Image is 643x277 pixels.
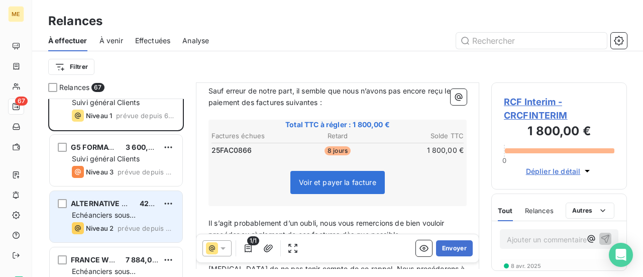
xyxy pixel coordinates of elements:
th: Factures échues [211,131,295,141]
span: Il s’agit probablement d’un oubli, nous vous remercions de bien vouloir procéder au règlement de ... [208,219,447,239]
div: ME [8,6,24,22]
span: 1/1 [247,236,259,245]
span: prévue depuis 5 jours [118,168,174,176]
button: Déplier le détail [523,165,596,177]
span: Suivi général Clients [72,154,140,163]
span: 67 [15,97,28,106]
span: 8 avr. 2025 [511,263,542,269]
h3: Relances [48,12,102,30]
span: Déplier le détail [526,166,581,176]
span: prévue depuis 4 jours [118,224,174,232]
button: Autres [566,203,614,219]
span: 25FAC0866 [211,145,252,155]
h3: 1 800,00 € [504,122,614,142]
span: Niveau 1 [86,112,112,120]
span: Relances [525,207,554,215]
th: Retard [296,131,380,141]
td: 1 800,00 € [380,145,464,156]
button: Filtrer [48,59,94,75]
span: FRANCE WORK [71,255,125,264]
span: Niveau 3 [86,168,114,176]
span: prévue depuis 6 jours [116,112,174,120]
span: 7 884,00 € [126,255,164,264]
th: Solde TTC [380,131,464,141]
div: grid [48,99,184,277]
span: 67 [91,83,104,92]
span: 0 [502,156,506,164]
span: Relances [59,82,89,93]
span: 8 jours [325,146,351,155]
span: À effectuer [48,36,87,46]
span: ALTERNATIVE RECRUTEMENT [71,199,176,208]
span: Echéanciers sous prélèvements [72,211,136,229]
span: 3 600,00 € [126,143,164,151]
span: Effectuées [135,36,171,46]
span: Voir et payer la facture [299,178,376,187]
div: Open Intercom Messenger [609,243,633,267]
button: Envoyer [436,240,473,256]
span: À venir [99,36,123,46]
span: 420,00 € [140,199,172,208]
span: Analyse [182,36,209,46]
input: Rechercher [456,33,607,49]
span: Suivi général Clients [72,98,140,107]
span: RCF Interim - CRCFINTERIM [504,95,614,122]
span: Niveau 2 [86,224,114,232]
span: Tout [498,207,513,215]
span: Total TTC à régler : 1 800,00 € [210,120,465,130]
span: Sauf erreur de notre part, il semble que nous n’avons pas encore reçu le paiement des factures su... [208,86,453,107]
span: G5 FORMATION [71,143,126,151]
